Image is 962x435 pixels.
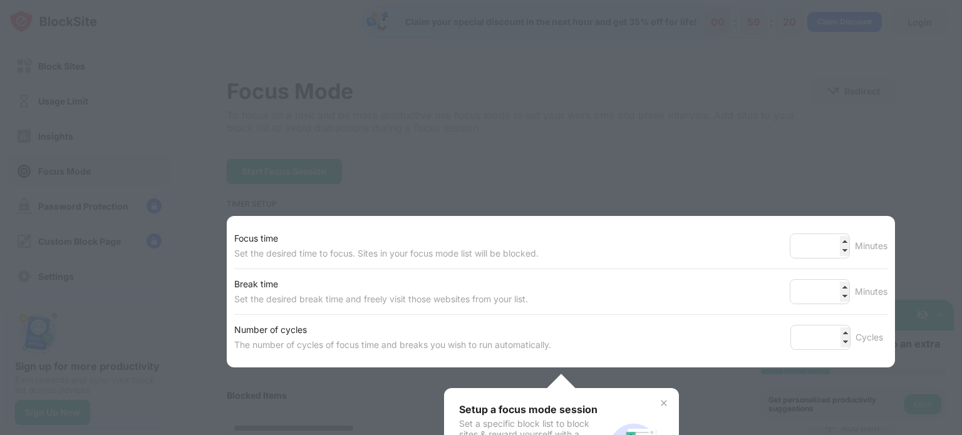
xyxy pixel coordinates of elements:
div: Set the desired time to focus. Sites in your focus mode list will be blocked. [234,246,539,261]
img: x-button.svg [659,398,669,408]
div: Break time [234,277,528,292]
div: Minutes [855,238,887,253]
div: The number of cycles of focus time and breaks you wish to run automatically. [234,337,551,352]
div: Number of cycles [234,322,551,337]
div: Cycles [856,330,887,345]
div: Minutes [855,284,887,299]
div: Focus time [234,231,539,246]
div: Set the desired break time and freely visit those websites from your list. [234,292,528,307]
div: Setup a focus mode session [459,403,604,416]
